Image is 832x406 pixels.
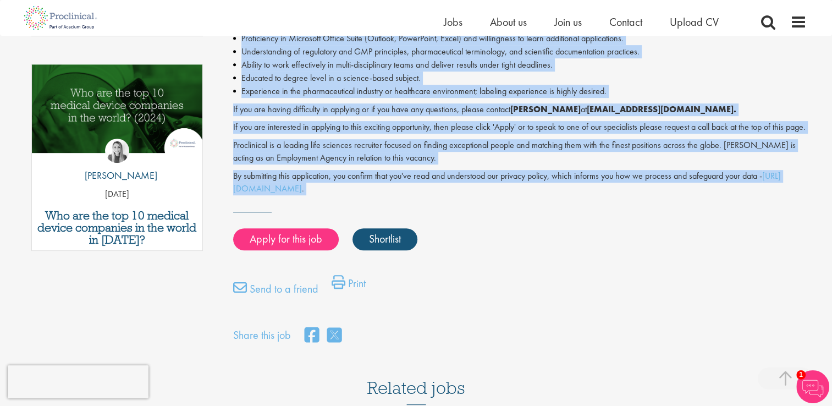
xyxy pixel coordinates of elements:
[32,188,203,201] p: [DATE]
[233,327,291,343] label: Share this job
[233,45,807,58] li: Understanding of regulatory and GMP principles, pharmaceutical terminology, and scientific docume...
[490,15,527,29] a: About us
[233,32,807,45] li: Proficiency in Microsoft Office Suite (Outlook, PowerPoint, Excel) and willingness to learn addit...
[796,370,806,380] span: 1
[233,121,807,134] p: If you are interested in applying to this exciting opportunity, then please click 'Apply' or to s...
[233,170,807,195] p: By submitting this application, you confirm that you've read and understood our privacy policy, w...
[233,170,781,194] a: [URL][DOMAIN_NAME]
[233,103,807,116] p: If you are having difficulty in applying or if you have any questions, please contact at
[670,15,719,29] a: Upload CV
[305,324,319,348] a: share on facebook
[587,103,736,115] strong: [EMAIL_ADDRESS][DOMAIN_NAME].
[327,324,341,348] a: share on twitter
[233,281,318,303] a: Send to a friend
[796,370,829,403] img: Chatbot
[233,139,807,164] p: Proclinical is a leading life sciences recruiter focused on finding exceptional people and matchi...
[233,72,807,85] li: Educated to degree level in a science-based subject.
[8,365,148,398] iframe: reCAPTCHA
[76,139,157,188] a: Hannah Burke [PERSON_NAME]
[609,15,642,29] a: Contact
[233,85,807,98] li: Experience in the pharmaceutical industry or healthcare environment; labeling experience is highl...
[233,228,339,250] a: Apply for this job
[76,168,157,183] p: [PERSON_NAME]
[32,64,203,153] img: Top 10 Medical Device Companies 2024
[444,15,462,29] a: Jobs
[332,275,366,297] a: Print
[37,210,197,246] a: Who are the top 10 medical device companies in the world in [DATE]?
[105,139,129,163] img: Hannah Burke
[367,351,465,405] h3: Related jobs
[32,64,203,162] a: Link to a post
[233,58,807,72] li: Ability to work effectively in multi-disciplinary teams and deliver results under tight deadlines.
[352,228,417,250] a: Shortlist
[510,103,581,115] strong: [PERSON_NAME]
[554,15,582,29] a: Join us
